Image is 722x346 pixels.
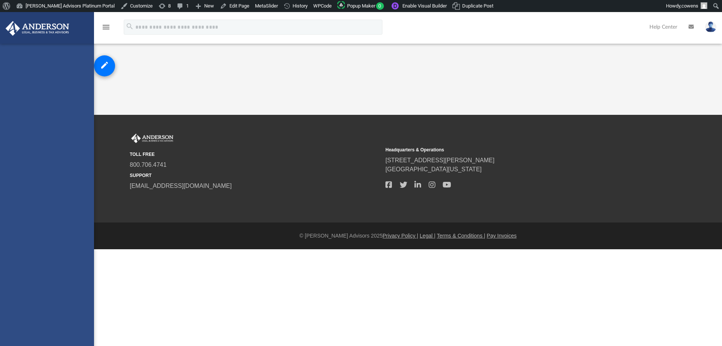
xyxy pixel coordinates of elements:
[385,157,494,163] a: [STREET_ADDRESS][PERSON_NAME]
[102,23,111,32] i: menu
[487,233,516,239] a: Pay Invoices
[94,55,115,76] a: Edit
[130,183,232,189] a: [EMAIL_ADDRESS][DOMAIN_NAME]
[130,134,175,143] img: Anderson Advisors Platinum Portal
[3,21,71,36] img: Anderson Advisors Platinum Portal
[130,151,380,158] small: TOLL FREE
[437,233,485,239] a: Terms & Conditions |
[705,21,716,32] img: User Pic
[383,233,419,239] a: Privacy Policy |
[681,3,698,9] span: cowens
[126,22,134,30] i: search
[102,26,111,32] a: menu
[385,166,482,172] a: [GEOGRAPHIC_DATA][US_STATE]
[420,233,435,239] a: Legal |
[130,162,167,168] a: 800.706.4741
[376,2,384,10] span: 0
[94,232,722,240] div: © [PERSON_NAME] Advisors 2025
[644,12,683,42] a: Help Center
[130,172,380,179] small: SUPPORT
[385,146,636,153] small: Headquarters & Operations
